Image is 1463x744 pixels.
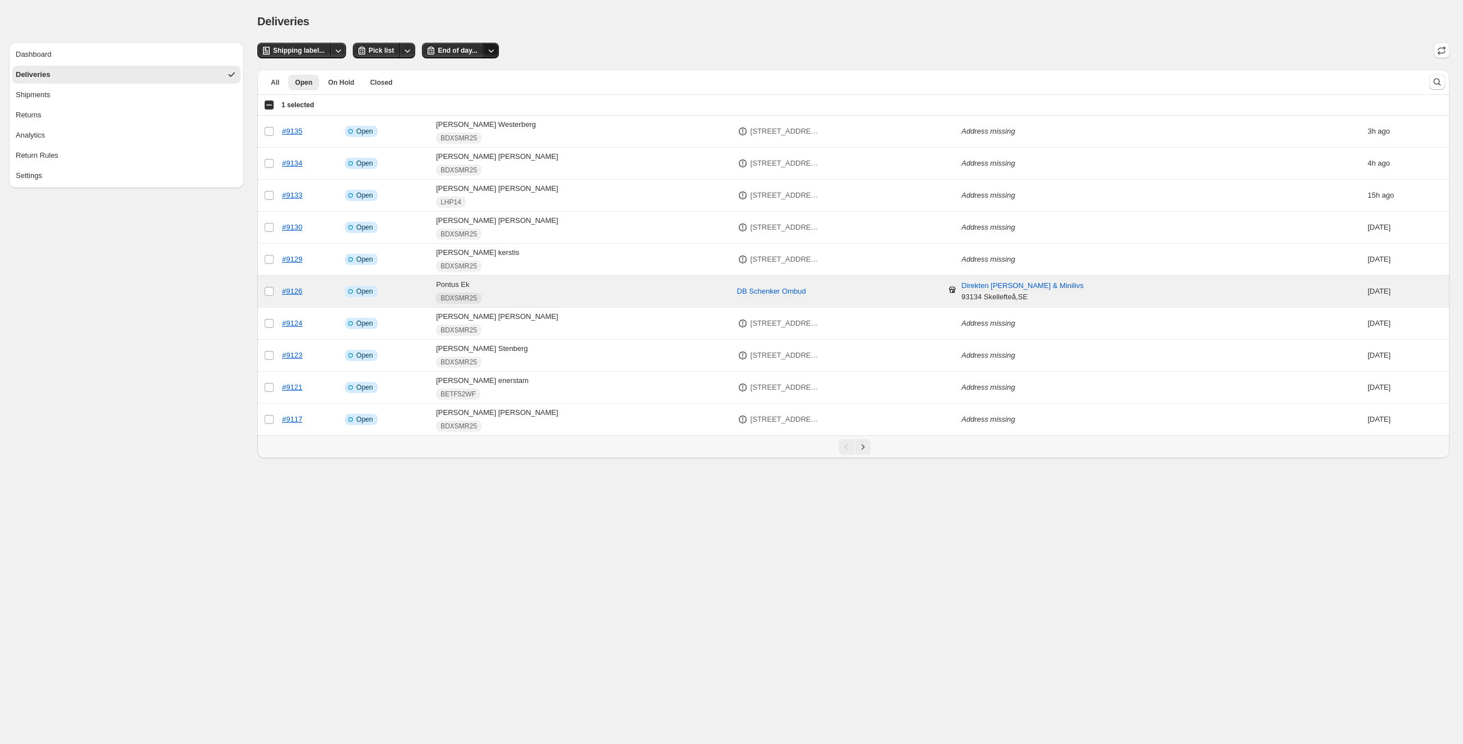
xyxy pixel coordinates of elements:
button: DB Schenker Ombud [730,282,813,300]
i: Address missing [961,159,1015,167]
button: Other actions [330,43,346,58]
button: Shipping label... [257,43,331,58]
button: [STREET_ADDRESS] [744,314,828,332]
td: [PERSON_NAME] kerstis [433,244,733,276]
i: Address missing [961,319,1015,327]
p: [STREET_ADDRESS] [751,126,821,137]
a: #9133 [282,191,302,199]
span: Closed [370,78,393,87]
div: Analytics [16,130,45,141]
td: [PERSON_NAME] enerstam [433,372,733,404]
button: Analytics [12,126,240,144]
span: Open [356,191,372,200]
button: Other actions [483,43,499,58]
span: Open [356,319,372,328]
span: DB Schenker Ombud [737,287,806,295]
td: ago [1364,148,1450,180]
td: ago [1364,116,1450,148]
i: Address missing [961,191,1015,199]
button: Deliveries [12,66,240,84]
span: BDXSMR25 [440,422,477,431]
span: BDXSMR25 [440,134,477,143]
span: Open [356,223,372,232]
a: #9129 [282,255,302,263]
a: #9121 [282,383,302,391]
p: [STREET_ADDRESS] [751,254,821,265]
span: Open [295,78,312,87]
time: Monday, September 1, 2025 at 9:14:08 PM [1367,415,1391,423]
button: [STREET_ADDRESS] [744,346,828,364]
button: Dashboard [12,45,240,63]
span: Pick list [369,46,394,55]
i: Address missing [961,255,1015,263]
div: 93134 Skellefteå , SE [961,280,1083,303]
button: Direkten [PERSON_NAME] & Minilivs [955,277,1090,295]
span: Deliveries [257,15,310,28]
button: Next [855,439,871,455]
span: End of day... [438,46,477,55]
button: [STREET_ADDRESS] [744,154,828,172]
span: Open [356,159,372,168]
time: Tuesday, September 2, 2025 at 10:24:00 AM [1367,383,1391,391]
time: Monday, September 8, 2025 at 6:23:32 AM [1367,223,1391,231]
span: Open [356,127,372,136]
button: Pick list [353,43,401,58]
button: [STREET_ADDRESS] [744,186,828,204]
time: Wednesday, September 10, 2025 at 8:14:17 AM [1367,127,1375,135]
td: ago [1364,180,1450,212]
button: [STREET_ADDRESS] [744,410,828,428]
td: [PERSON_NAME] Westerberg [433,116,733,148]
button: Search and filter results [1429,74,1445,90]
nav: Pagination [257,435,1450,458]
td: Pontus Ek [433,276,733,308]
p: [STREET_ADDRESS] [751,222,821,233]
span: Direkten [PERSON_NAME] & Minilivs [961,281,1083,291]
button: [STREET_ADDRESS] [744,218,828,236]
i: Address missing [961,351,1015,359]
td: [PERSON_NAME] [PERSON_NAME] [433,148,733,180]
button: Return Rules [12,147,240,165]
span: On Hold [328,78,355,87]
time: Wednesday, September 3, 2025 at 12:03:58 PM [1367,319,1391,327]
div: Returns [16,109,42,121]
a: #9134 [282,159,302,167]
span: LHP14 [440,198,461,207]
p: [STREET_ADDRESS] [751,382,821,393]
i: Address missing [961,127,1015,135]
span: All [271,78,279,87]
button: [STREET_ADDRESS] [744,250,828,268]
a: #9124 [282,319,302,327]
span: BDXSMR25 [440,230,477,239]
time: Wednesday, September 3, 2025 at 10:06:09 AM [1367,351,1391,359]
span: BDXSMR25 [440,262,477,271]
div: Settings [16,170,42,181]
span: Open [356,287,372,296]
p: [STREET_ADDRESS] [751,318,821,329]
i: Address missing [961,383,1015,391]
td: [PERSON_NAME] [PERSON_NAME] [433,404,733,436]
td: [PERSON_NAME] [PERSON_NAME] [433,308,733,340]
time: Thursday, September 4, 2025 at 5:36:15 AM [1367,287,1391,295]
button: Returns [12,106,240,124]
td: [PERSON_NAME] Stenberg [433,340,733,372]
p: [STREET_ADDRESS] [751,350,821,361]
a: #9135 [282,127,302,135]
span: 1 selected [281,101,314,109]
div: Shipments [16,89,50,101]
a: #9126 [282,287,302,295]
i: Address missing [961,415,1015,423]
i: Address missing [961,223,1015,231]
button: End of day... [422,43,484,58]
span: Open [356,351,372,360]
span: BDXSMR25 [440,326,477,335]
span: Open [356,383,372,392]
button: [STREET_ADDRESS] [744,378,828,396]
span: BDXSMR25 [440,294,477,303]
button: Shipments [12,86,240,104]
span: BDXSMR25 [440,358,477,367]
p: [STREET_ADDRESS] [751,414,821,425]
button: Other actions [399,43,415,58]
span: Open [356,255,372,264]
span: BDXSMR25 [440,166,477,175]
div: Dashboard [16,49,52,60]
